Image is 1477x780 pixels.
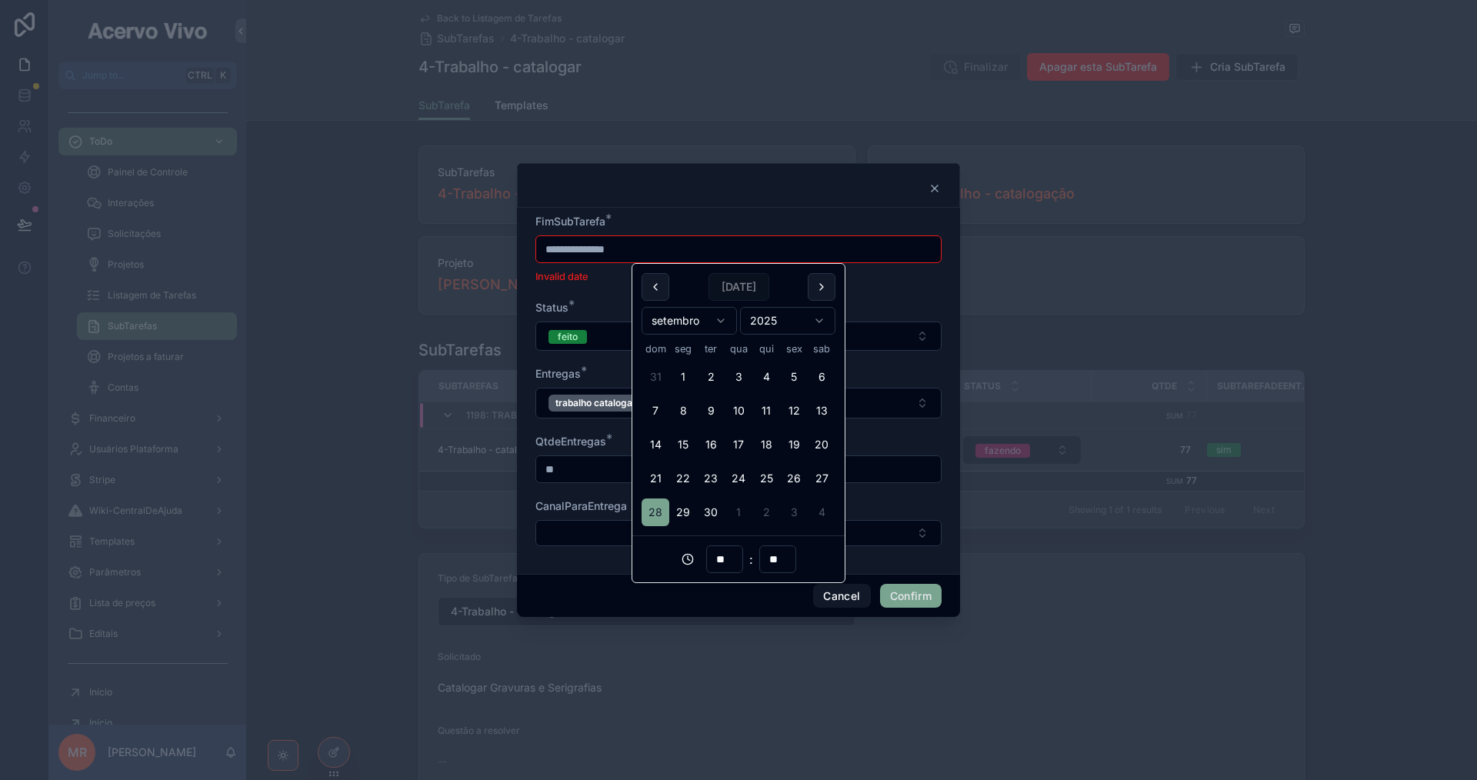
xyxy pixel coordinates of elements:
[558,330,578,344] div: feito
[697,465,725,492] button: terça-feira, 23 de setembro de 2025
[697,341,725,357] th: terça-feira
[880,584,942,608] button: Confirm
[780,341,808,357] th: sexta-feira
[752,498,780,526] button: quinta-feira, 2 de outubro de 2025
[725,363,752,391] button: quarta-feira, 3 de setembro de 2025
[669,363,697,391] button: segunda-feira, 1 de setembro de 2025
[555,397,643,409] span: trabalho catalogado
[725,341,752,357] th: quarta-feira
[813,584,870,608] button: Cancel
[535,367,581,380] span: Entregas
[752,465,780,492] button: quinta-feira, 25 de setembro de 2025
[725,465,752,492] button: quarta-feira, 24 de setembro de 2025
[535,322,942,351] button: Select Button
[535,520,942,546] button: Select Button
[725,498,752,526] button: quarta-feira, 1 de outubro de 2025
[808,397,835,425] button: sábado, 13 de setembro de 2025
[697,363,725,391] button: terça-feira, 2 de setembro de 2025
[642,545,835,573] div: :
[808,431,835,458] button: sábado, 20 de setembro de 2025
[535,435,606,448] span: QtdeEntregas
[752,363,780,391] button: quinta-feira, 4 de setembro de 2025
[642,341,835,526] table: setembro 2025
[808,498,835,526] button: sábado, 4 de outubro de 2025
[697,431,725,458] button: terça-feira, 16 de setembro de 2025
[642,431,669,458] button: domingo, 14 de setembro de 2025
[697,397,725,425] button: terça-feira, 9 de setembro de 2025
[642,363,669,391] button: domingo, 31 de agosto de 2025
[535,301,568,314] span: Status
[780,431,808,458] button: sexta-feira, 19 de setembro de 2025
[808,363,835,391] button: sábado, 6 de setembro de 2025
[669,498,697,526] button: segunda-feira, 29 de setembro de 2025
[752,431,780,458] button: quinta-feira, 18 de setembro de 2025
[548,395,665,412] button: Unselect 148
[752,397,780,425] button: quinta-feira, 11 de setembro de 2025
[535,388,942,418] button: Select Button
[780,397,808,425] button: sexta-feira, 12 de setembro de 2025
[780,465,808,492] button: sexta-feira, 26 de setembro de 2025
[535,215,605,228] span: FimSubTarefa
[669,431,697,458] button: segunda-feira, 15 de setembro de 2025
[808,465,835,492] button: sábado, 27 de setembro de 2025
[535,499,627,512] span: CanalParaEntrega
[780,498,808,526] button: sexta-feira, 3 de outubro de 2025
[808,341,835,357] th: sábado
[725,397,752,425] button: quarta-feira, 10 de setembro de 2025
[669,465,697,492] button: segunda-feira, 22 de setembro de 2025
[669,341,697,357] th: segunda-feira
[669,397,697,425] button: segunda-feira, 8 de setembro de 2025
[780,363,808,391] button: sexta-feira, 5 de setembro de 2025
[752,341,780,357] th: quinta-feira
[642,465,669,492] button: domingo, 21 de setembro de 2025
[535,269,942,285] p: Invalid date
[642,341,669,357] th: domingo
[725,431,752,458] button: quarta-feira, 17 de setembro de 2025
[642,498,669,526] button: Today, domingo, 28 de setembro de 2025, selected
[697,498,725,526] button: terça-feira, 30 de setembro de 2025
[642,397,669,425] button: domingo, 7 de setembro de 2025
